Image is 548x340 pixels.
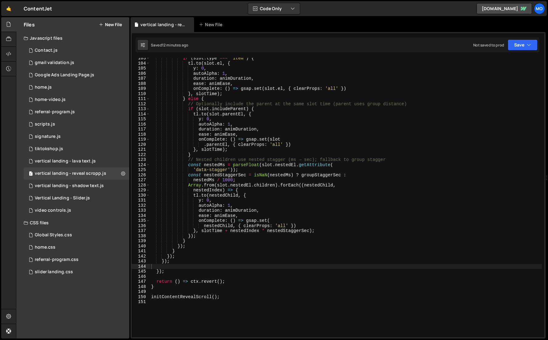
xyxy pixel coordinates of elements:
[132,274,150,279] div: 146
[132,91,150,97] div: 110
[132,193,150,198] div: 130
[132,147,150,152] div: 121
[132,269,150,274] div: 145
[24,130,129,143] div: 10184/34477.js
[24,266,129,278] div: 10184/44518.css
[132,223,150,229] div: 136
[132,117,150,122] div: 115
[29,172,33,177] span: 1
[132,102,150,107] div: 112
[132,173,150,178] div: 126
[16,32,129,44] div: Javascript files
[132,162,150,168] div: 124
[24,81,129,94] div: 10184/39869.js
[24,21,35,28] h2: Files
[132,142,150,147] div: 120
[132,122,150,127] div: 116
[132,279,150,284] div: 147
[132,167,150,173] div: 125
[132,198,150,203] div: 131
[35,171,106,176] div: vertical landing - reveal scropp.js
[24,143,129,155] div: 10184/30310.js
[24,69,129,81] div: 10184/36849.js
[162,42,188,48] div: 12 minutes ago
[35,72,94,78] div: Google Ads Landing Page.js
[132,208,150,213] div: 133
[132,61,150,66] div: 104
[132,106,150,112] div: 113
[24,106,129,118] div: 10184/37628.js
[132,137,150,142] div: 119
[35,97,66,102] div: home-video.js
[132,183,150,188] div: 128
[24,118,129,130] div: 10184/22928.js
[132,213,150,218] div: 134
[132,112,150,117] div: 114
[132,56,150,61] div: 103
[132,188,150,193] div: 129
[24,180,129,192] div: 10184/44784.js
[35,48,58,53] div: Contact.js
[132,132,150,137] div: 118
[24,155,129,167] div: 10184/44785.js
[473,42,504,48] div: Not saved to prod
[132,81,150,86] div: 108
[132,264,150,269] div: 144
[1,1,16,16] a: 🤙
[24,94,129,106] div: 10184/43272.js
[16,217,129,229] div: CSS files
[35,85,52,90] div: home.js
[132,299,150,305] div: 151
[35,134,61,139] div: signature.js
[132,259,150,264] div: 143
[132,289,150,294] div: 149
[24,57,129,69] div: 10184/38486.js
[35,232,72,238] div: Global Styles.css
[140,22,187,28] div: vertical landing - reveal scropp.js
[35,122,55,127] div: scripts.js
[132,66,150,71] div: 105
[132,244,150,249] div: 140
[132,76,150,81] div: 107
[132,294,150,300] div: 150
[508,39,538,50] button: Save
[132,254,150,259] div: 142
[24,241,129,254] div: 10184/39870.css
[248,3,300,14] button: Code Only
[35,109,75,115] div: referral-program.js
[132,249,150,254] div: 141
[132,234,150,239] div: 138
[35,195,90,201] div: Vertical Landing - Slider.js
[534,3,545,14] a: Mo
[35,183,104,189] div: vertical landing - shadow text.js
[132,238,150,244] div: 139
[24,254,129,266] div: 10184/37629.css
[132,178,150,183] div: 127
[132,86,150,91] div: 109
[24,229,129,241] div: 10184/38499.css
[132,203,150,208] div: 132
[132,218,150,223] div: 135
[24,167,129,180] div: 10184/44930.js
[35,245,55,250] div: home.css
[35,158,96,164] div: vertical landing - lava text.js
[132,96,150,102] div: 111
[35,208,71,213] div: video controls.js
[132,127,150,132] div: 117
[151,42,188,48] div: Saved
[132,228,150,234] div: 137
[99,22,122,27] button: New File
[24,44,129,57] div: 10184/37166.js
[477,3,532,14] a: [DOMAIN_NAME]
[24,204,129,217] div: 10184/43538.js
[199,22,225,28] div: New File
[132,152,150,158] div: 122
[24,5,52,12] div: ContentJet
[35,269,73,275] div: slider landing.css
[35,60,74,66] div: gmail validation.js
[132,71,150,76] div: 106
[132,157,150,162] div: 123
[24,192,129,204] div: 10184/44517.js
[35,257,79,262] div: referral-program.css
